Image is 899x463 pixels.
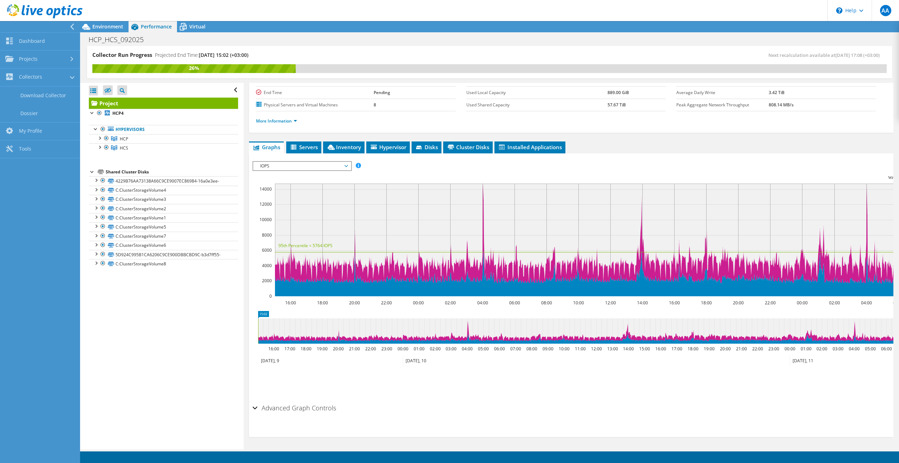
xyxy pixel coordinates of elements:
[466,101,608,108] label: Used Shared Capacity
[327,144,361,151] span: Inventory
[85,36,155,44] h1: HCP_HCS_092025
[498,144,562,151] span: Installed Applications
[478,346,489,352] text: 05:00
[381,300,392,306] text: 22:00
[89,204,238,213] a: C:ClusterStorageVolume2
[106,168,238,176] div: Shared Cluster Disks
[704,346,715,352] text: 19:00
[415,144,438,151] span: Disks
[816,346,827,352] text: 02:00
[881,346,892,352] text: 06:00
[260,217,272,223] text: 10000
[89,176,238,185] a: 4229B76AA73138A66C9CE9007EC86984-16a0e3ee-
[89,222,238,231] a: C:ClusterStorageVolume5
[736,346,747,352] text: 21:00
[349,346,360,352] text: 21:00
[285,300,296,306] text: 16:00
[252,144,280,151] span: Graphs
[541,300,552,306] text: 08:00
[607,346,618,352] text: 13:00
[526,346,537,352] text: 08:00
[769,90,785,95] b: 3.42 TiB
[637,300,648,306] text: 14:00
[768,52,883,58] span: Next recalculation available at
[89,186,238,195] a: C:ClusterStorageVolume4
[797,300,808,306] text: 00:00
[317,300,328,306] text: 18:00
[414,346,425,352] text: 01:00
[510,346,521,352] text: 07:00
[591,346,602,352] text: 12:00
[260,186,272,192] text: 14000
[509,300,520,306] text: 06:00
[785,346,795,352] text: 00:00
[89,109,238,118] a: HCP4
[89,250,238,259] a: 5D924C995B1CA6206C9CE900DBBCBD9C-b3d7ff55-
[89,241,238,250] a: C:ClusterStorageVolume6
[608,90,629,95] b: 889.00 GiB
[112,110,124,116] b: HCP4
[413,300,424,306] text: 00:00
[199,52,248,58] span: [DATE] 15:02 (+03:00)
[262,247,272,253] text: 6000
[262,263,272,269] text: 4000
[89,134,238,143] a: HCP
[262,232,272,238] text: 8000
[768,346,779,352] text: 23:00
[559,346,570,352] text: 10:00
[849,346,860,352] text: 04:00
[733,300,744,306] text: 20:00
[374,90,390,95] b: Pending
[89,143,238,152] a: HCS
[120,136,128,142] span: HCP
[370,144,406,151] span: Hypervisor
[669,300,680,306] text: 16:00
[290,144,318,151] span: Servers
[89,125,238,134] a: Hypervisors
[256,89,374,96] label: End Time
[262,278,272,284] text: 2000
[688,346,698,352] text: 18:00
[720,346,731,352] text: 20:00
[398,346,408,352] text: 00:00
[608,77,610,83] b: 1
[333,346,344,352] text: 20:00
[752,346,763,352] text: 22:00
[381,346,392,352] text: 23:00
[605,300,616,306] text: 12:00
[639,346,650,352] text: 15:00
[462,346,473,352] text: 04:00
[769,77,815,83] b: 55% reads / 45% writes
[835,52,880,58] span: [DATE] 17:08 (+03:00)
[301,346,311,352] text: 18:00
[374,102,376,108] b: 8
[880,5,891,16] span: AA
[865,346,876,352] text: 05:00
[861,300,872,306] text: 04:00
[671,346,682,352] text: 17:00
[801,346,812,352] text: 01:00
[701,300,712,306] text: 18:00
[833,346,844,352] text: 03:00
[155,51,248,59] h4: Projected End Time:
[260,201,272,207] text: 12000
[284,346,295,352] text: 17:00
[317,346,328,352] text: 19:00
[252,401,336,415] h2: Advanced Graph Controls
[374,77,416,83] b: [DATE] 15:02 (+03:00)
[676,89,769,96] label: Average Daily Write
[92,64,296,72] div: 26%
[92,23,123,30] span: Environment
[268,346,279,352] text: 16:00
[573,300,584,306] text: 10:00
[189,23,205,30] span: Virtual
[430,346,441,352] text: 02:00
[89,195,238,204] a: C:ClusterStorageVolume3
[623,346,634,352] text: 14:00
[836,7,842,14] svg: \n
[466,89,608,96] label: Used Local Capacity
[447,144,489,151] span: Cluster Disks
[89,232,238,241] a: C:ClusterStorageVolume7
[89,98,238,109] a: Project
[278,243,333,249] text: 95th Percentile = 5764 IOPS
